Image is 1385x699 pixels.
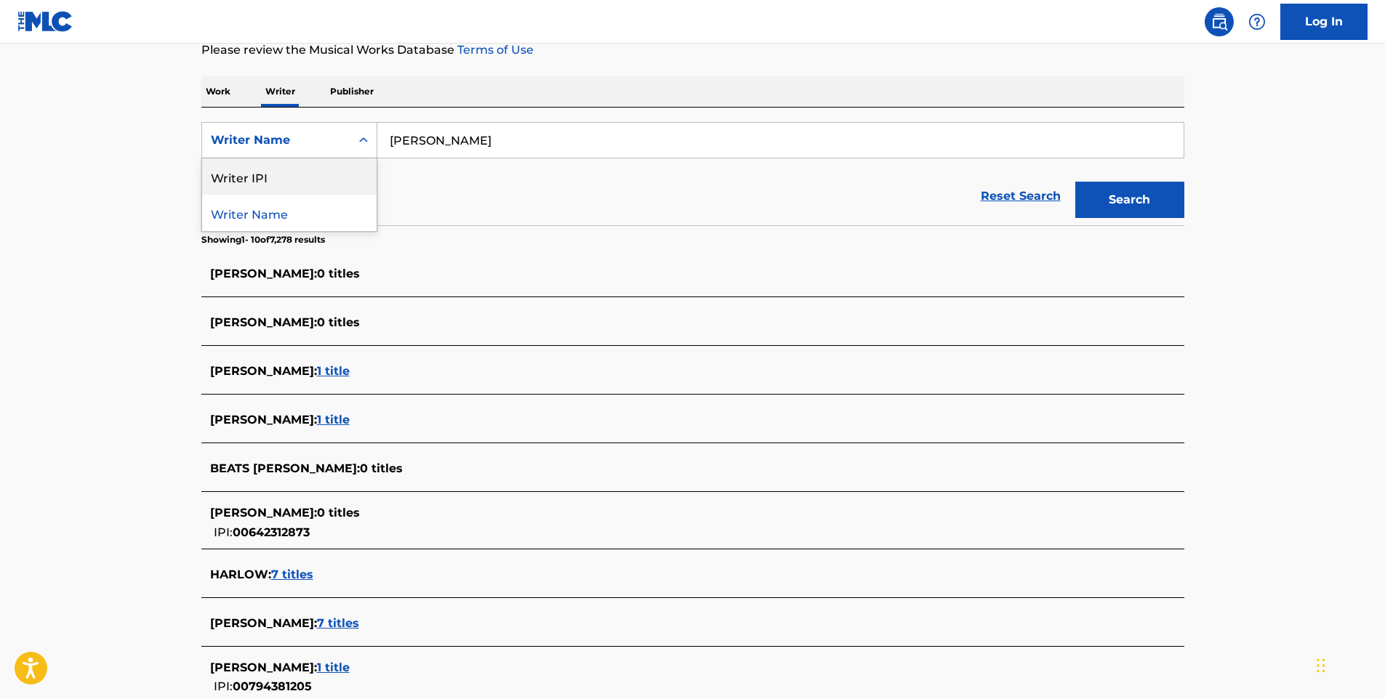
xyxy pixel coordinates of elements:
[1248,13,1266,31] img: help
[17,11,73,32] img: MLC Logo
[360,461,403,475] span: 0 titles
[1211,13,1228,31] img: search
[1075,182,1184,218] button: Search
[1280,4,1368,40] a: Log In
[271,567,313,581] span: 7 titles
[233,679,312,693] span: 00794381205
[210,413,317,427] span: [PERSON_NAME] :
[201,41,1184,59] p: Please review the Musical Works Database
[202,158,377,195] div: Writer IPI
[317,267,360,280] span: 0 titles
[202,195,377,231] div: Writer Name
[210,461,360,475] span: BEATS [PERSON_NAME] :
[201,233,325,246] p: Showing 1 - 10 of 7,278 results
[317,616,359,630] span: 7 titles
[1243,7,1272,36] div: Help
[210,364,317,378] span: [PERSON_NAME] :
[211,132,342,149] div: Writer Name
[454,43,534,57] a: Terms of Use
[214,525,233,539] span: IPI:
[317,660,350,674] span: 1 title
[1205,7,1234,36] a: Public Search
[201,122,1184,225] form: Search Form
[210,267,317,280] span: [PERSON_NAME] :
[261,76,300,107] p: Writer
[210,567,271,581] span: HARLOW :
[326,76,378,107] p: Publisher
[317,364,350,378] span: 1 title
[233,525,310,539] span: 00642312873
[317,315,360,329] span: 0 titles
[210,506,317,520] span: [PERSON_NAME] :
[1312,629,1385,699] iframe: Chat Widget
[317,506,360,520] span: 0 titles
[201,76,235,107] p: Work
[1317,644,1325,687] div: Drag
[973,180,1068,212] a: Reset Search
[210,315,317,329] span: [PERSON_NAME] :
[210,616,317,630] span: [PERSON_NAME] :
[214,679,233,693] span: IPI:
[317,413,350,427] span: 1 title
[210,660,317,674] span: [PERSON_NAME] :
